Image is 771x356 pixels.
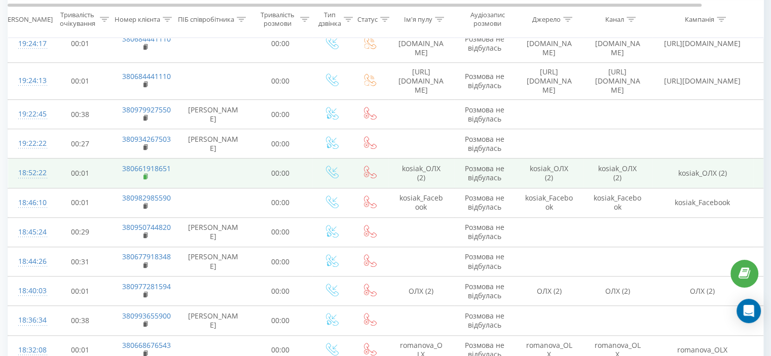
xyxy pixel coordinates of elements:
[465,71,504,90] span: Розмова не відбулась
[465,193,504,212] span: Розмова не відбулась
[18,193,39,213] div: 18:46:10
[465,164,504,182] span: Розмова не відбулась
[515,25,583,62] td: [URL][DOMAIN_NAME]
[49,247,112,276] td: 00:31
[49,188,112,217] td: 00:01
[49,217,112,247] td: 00:29
[122,311,171,321] a: 380993655900
[122,340,171,350] a: 380668676543
[388,188,454,217] td: kosiak_Facebook
[178,129,249,159] td: [PERSON_NAME]
[652,188,753,217] td: kosiak_Facebook
[652,276,753,306] td: ОЛХ (2)
[2,15,53,23] div: [PERSON_NAME]
[178,306,249,335] td: [PERSON_NAME]
[49,62,112,100] td: 00:01
[249,217,312,247] td: 00:00
[18,71,39,91] div: 19:24:13
[515,159,583,188] td: kosiak_ОЛХ (2)
[465,105,504,124] span: Розмова не відбулась
[583,159,652,188] td: kosiak_ОЛХ (2)
[178,247,249,276] td: [PERSON_NAME]
[249,100,312,129] td: 00:00
[249,129,312,159] td: 00:00
[465,34,504,53] span: Розмова не відбулась
[18,252,39,271] div: 18:44:26
[122,71,171,81] a: 380684441110
[178,217,249,247] td: [PERSON_NAME]
[532,15,561,23] div: Джерело
[583,25,652,62] td: [URL][DOMAIN_NAME]
[652,159,753,188] td: kosiak_ОЛХ (2)
[49,25,112,62] td: 00:01
[49,129,112,159] td: 00:27
[122,134,171,144] a: 380934267503
[388,62,454,100] td: [URL][DOMAIN_NAME]
[49,159,112,188] td: 00:01
[249,159,312,188] td: 00:00
[388,159,454,188] td: kosiak_ОЛХ (2)
[685,15,714,23] div: Кампанія
[18,163,39,183] div: 18:52:22
[465,282,504,300] span: Розмова не відбулась
[465,252,504,270] span: Розмова не відбулась
[249,247,312,276] td: 00:00
[122,252,171,261] a: 380677918348
[122,164,171,173] a: 380661918651
[605,15,624,23] div: Канал
[318,11,341,28] div: Тип дзвінка
[652,62,753,100] td: [URL][DOMAIN_NAME]
[258,11,298,28] div: Тривалість розмови
[465,134,504,153] span: Розмова не відбулась
[404,15,432,23] div: Ім'я пулу
[122,282,171,291] a: 380977281594
[515,62,583,100] td: [URL][DOMAIN_NAME]
[18,104,39,124] div: 19:22:45
[122,105,171,114] a: 380979927550
[515,188,583,217] td: kosiak_Facebook
[178,15,234,23] div: ПІБ співробітника
[18,281,39,301] div: 18:40:03
[249,188,312,217] td: 00:00
[18,222,39,242] div: 18:45:24
[115,15,160,23] div: Номер клієнта
[515,276,583,306] td: ОЛХ (2)
[49,100,112,129] td: 00:38
[388,25,454,62] td: [URL][DOMAIN_NAME]
[57,11,97,28] div: Тривалість очікування
[49,306,112,335] td: 00:38
[652,25,753,62] td: [URL][DOMAIN_NAME]
[49,276,112,306] td: 00:01
[388,276,454,306] td: ОЛХ (2)
[178,100,249,129] td: [PERSON_NAME]
[737,299,761,323] div: Open Intercom Messenger
[249,62,312,100] td: 00:00
[122,193,171,203] a: 380982985590
[122,222,171,232] a: 380950744820
[583,276,652,306] td: ОЛХ (2)
[18,34,39,54] div: 19:24:17
[18,310,39,330] div: 18:36:34
[249,276,312,306] td: 00:00
[463,11,512,28] div: Аудіозапис розмови
[583,188,652,217] td: kosiak_Facebook
[249,306,312,335] td: 00:00
[465,311,504,330] span: Розмова не відбулась
[583,62,652,100] td: [URL][DOMAIN_NAME]
[18,134,39,153] div: 19:22:22
[122,34,171,44] a: 380684441110
[249,25,312,62] td: 00:00
[465,222,504,241] span: Розмова не відбулась
[357,15,378,23] div: Статус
